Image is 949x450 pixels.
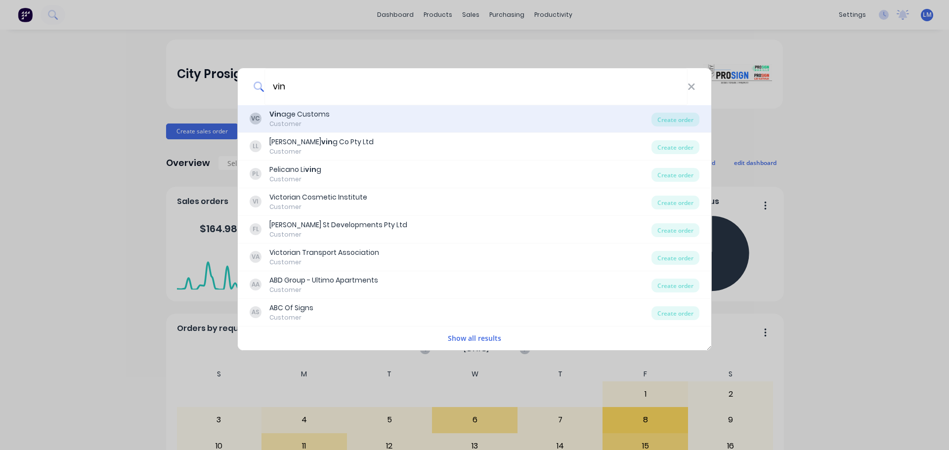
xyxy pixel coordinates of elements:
div: ABD Group - Ultimo Apartments [269,275,378,286]
div: AA [250,279,261,290]
div: Create order [651,168,699,182]
div: Create order [651,306,699,320]
b: vin [305,164,316,174]
div: Customer [269,313,313,322]
button: Show all results [445,332,504,344]
div: VA [250,251,261,263]
div: Customer [269,147,374,156]
div: Customer [269,286,378,294]
div: [PERSON_NAME] St Developments Pty Ltd [269,220,407,230]
div: Create order [651,140,699,154]
div: ABC Of Signs [269,303,313,313]
div: Create order [651,251,699,265]
div: Pelicano Li g [269,164,321,175]
div: FL [250,223,261,235]
div: VI [250,196,261,207]
b: Vin [269,109,281,119]
div: Customer [269,203,367,211]
input: Enter a customer name to create a new order... [264,68,688,105]
b: vin [321,137,333,147]
div: age Customs [269,109,330,120]
div: Customer [269,175,321,184]
div: AS [250,306,261,318]
div: Victorian Cosmetic Institute [269,192,367,203]
div: Customer [269,120,330,128]
div: VC [250,113,261,124]
div: Create order [651,223,699,237]
div: [PERSON_NAME] g Co Pty Ltd [269,137,374,147]
div: Victorian Transport Association [269,247,379,258]
div: Create order [651,196,699,209]
div: PL [250,168,261,180]
div: Create order [651,279,699,292]
div: Customer [269,230,407,239]
div: LL [250,140,261,152]
div: Customer [269,258,379,267]
div: Create order [651,113,699,126]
